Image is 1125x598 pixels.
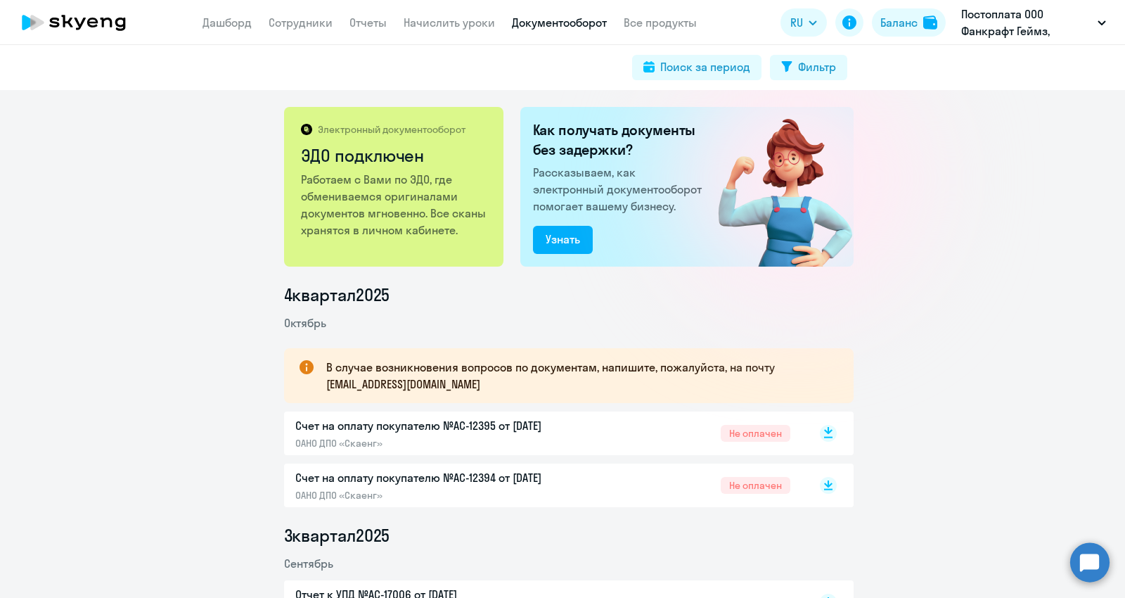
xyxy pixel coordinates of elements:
[301,144,489,167] h2: ЭДО подключен
[546,231,580,248] div: Узнать
[660,58,750,75] div: Поиск за период
[961,6,1092,39] p: Постоплата ООО Фанкрафт Геймз, РЕАКШЕН ГЕЙМЗ, ООО
[349,15,387,30] a: Отчеты
[923,15,937,30] img: balance
[284,316,326,330] span: Октябрь
[284,284,854,306] li: 4 квартал 2025
[512,15,607,30] a: Документооборот
[269,15,333,30] a: Сотрудники
[770,55,847,80] button: Фильтр
[295,489,591,502] p: ОАНО ДПО «Скаенг»
[632,55,761,80] button: Поиск за период
[318,123,465,136] p: Электронный документооборот
[533,120,707,160] h2: Как получать документы без задержки?
[295,417,591,434] p: Счет на оплату покупателю №AC-12395 от [DATE]
[872,8,946,37] button: Балансbalance
[301,171,489,238] p: Работаем с Вами по ЭДО, где обмениваемся оригиналами документов мгновенно. Все сканы хранятся в л...
[326,359,828,393] p: В случае возникновения вопросов по документам, напишите, пожалуйста, на почту [EMAIL_ADDRESS][DOM...
[295,469,790,502] a: Счет на оплату покупателю №AC-12394 от [DATE]ОАНО ДПО «Скаенг»Не оплачен
[284,524,854,547] li: 3 квартал 2025
[624,15,697,30] a: Все продукты
[404,15,495,30] a: Начислить уроки
[954,6,1113,39] button: Постоплата ООО Фанкрафт Геймз, РЕАКШЕН ГЕЙМЗ, ООО
[284,556,333,571] span: Сентябрь
[295,469,591,486] p: Счет на оплату покупателю №AC-12394 от [DATE]
[295,437,591,450] p: ОАНО ДПО «Скаенг»
[880,14,918,31] div: Баланс
[780,8,827,37] button: RU
[721,425,790,442] span: Не оплачен
[295,417,790,450] a: Счет на оплату покупателю №AC-12395 от [DATE]ОАНО ДПО «Скаенг»Не оплачен
[202,15,252,30] a: Дашборд
[695,107,854,267] img: connected
[721,477,790,494] span: Не оплачен
[790,14,803,31] span: RU
[798,58,836,75] div: Фильтр
[533,164,707,215] p: Рассказываем, как электронный документооборот помогает вашему бизнесу.
[533,226,593,254] button: Узнать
